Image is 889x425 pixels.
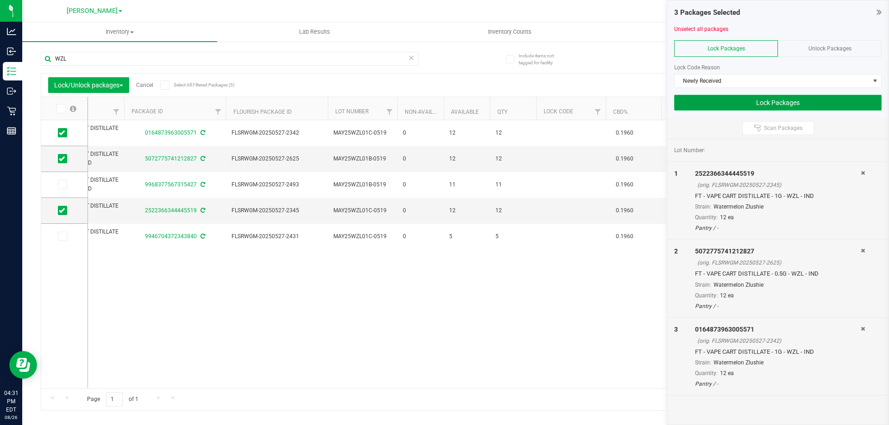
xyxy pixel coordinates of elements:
a: 0164873963005571 [145,129,197,136]
a: Flourish Package ID [233,109,292,115]
span: 12 [449,129,484,137]
span: Lot Number: [674,146,705,154]
span: 2 [674,247,678,255]
a: Non-Available [405,109,446,115]
span: Sync from Compliance System [199,155,205,162]
span: Lock/Unlock packages [54,81,123,89]
input: 1 [106,392,123,407]
div: (orig. FLSRWGM-20250527-2345) [697,181,861,189]
span: 12 [495,129,531,137]
span: Watermelon Zlushie [714,282,764,288]
span: 0 [403,154,438,163]
a: Inventory [22,22,217,42]
span: Lab Results [287,28,343,36]
span: 12 ea [720,370,734,376]
span: FLSRWGM-20250527-2431 [232,232,322,241]
iframe: Resource center [9,351,37,379]
span: Lock Packages [707,45,745,52]
span: Inventory Counts [476,28,544,36]
span: Sync from Compliance System [199,181,205,188]
div: Pantry / - [695,380,861,388]
span: Page of 1 [79,392,146,407]
span: 0.1960 [611,230,638,243]
inline-svg: Reports [7,126,16,136]
button: Lock/Unlock packages [48,77,129,93]
span: 12 [449,154,484,163]
div: 0164873963005571 [695,325,861,334]
span: MAY25WZL01C-0519 [333,206,392,215]
a: CBD% [613,109,628,115]
a: Qty [497,109,507,115]
a: Package ID [131,108,163,115]
span: 0 [403,129,438,137]
div: 2522366344445519 [695,169,861,179]
span: 0.1960 [611,152,638,166]
span: Strain: [695,282,711,288]
a: Lock Code [544,108,573,115]
span: 0.1960 [611,126,638,140]
span: MAY25WZL01C-0519 [333,232,392,241]
span: Clear [408,52,414,64]
span: 12 [495,206,531,215]
span: FLSRWGM-20250527-2342 [232,129,322,137]
span: Lock Code Reason [674,64,720,71]
span: Sync from Compliance System [199,129,205,136]
button: Scan Packages [742,121,814,135]
p: 04:31 PM EDT [4,389,18,414]
a: Filter [109,104,124,120]
span: Quantity: [695,214,718,221]
a: Available [451,109,479,115]
span: Sync from Compliance System [199,207,205,214]
a: Inventory Counts [412,22,607,42]
inline-svg: Analytics [7,27,16,36]
a: Lot Number [335,108,369,115]
span: Sync from Compliance System [199,233,205,240]
span: 11 [449,180,484,189]
span: Watermelon Zlushie [714,359,764,366]
button: Lock Packages [674,95,882,111]
span: Inventory [22,28,217,36]
span: 0.1960 [611,178,638,191]
div: FT - VAPE CART DISTILLATE - 0.5G - WZL - IND [695,269,861,278]
span: 0.1960 [611,204,638,217]
span: 12 [495,154,531,163]
span: Include items not tagged for facility [519,52,565,66]
inline-svg: Outbound [7,86,16,96]
span: 0 [403,206,438,215]
div: FT - VAPE CART DISTILLATE - 1G - WZL - IND [695,191,861,201]
span: Select all records on this page [70,105,76,112]
span: FLSRWGM-20250527-2625 [232,154,322,163]
span: Newly Received [675,74,870,87]
span: [PERSON_NAME] [67,7,118,15]
inline-svg: Inbound [7,47,16,56]
a: 9968377567315427 [145,181,197,188]
span: 12 ea [720,214,734,221]
input: Search Package ID, Item Name, SKU, Lot or Part Number... [41,52,419,66]
span: Scan Packages [764,124,802,132]
a: Lab Results [217,22,412,42]
span: Select All Filtered Packages (5) [174,82,220,87]
div: Pantry / - [695,224,861,232]
span: Quantity: [695,370,718,376]
div: (orig. FLSRWGM-20250527-2625) [697,259,861,267]
div: Pantry / - [695,302,861,310]
span: MAY25WZL01B-0519 [333,154,392,163]
span: Quantity: [695,292,718,299]
div: 5072775741212827 [695,246,861,256]
a: Filter [590,104,606,120]
span: Unlock Packages [808,45,851,52]
span: MAY25WZL01B-0519 [333,180,392,189]
div: (orig. FLSRWGM-20250527-2342) [697,337,861,345]
span: Watermelon Zlushie [714,203,764,210]
span: 1 [674,170,678,177]
a: Filter [211,104,226,120]
span: 12 ea [720,292,734,299]
span: 0 [403,180,438,189]
a: Unselect all packages [674,26,728,32]
span: Strain: [695,203,711,210]
span: MAY25WZL01C-0519 [333,129,392,137]
a: Filter [382,104,397,120]
span: 12 [449,206,484,215]
inline-svg: Inventory [7,67,16,76]
span: FLSRWGM-20250527-2493 [232,180,322,189]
